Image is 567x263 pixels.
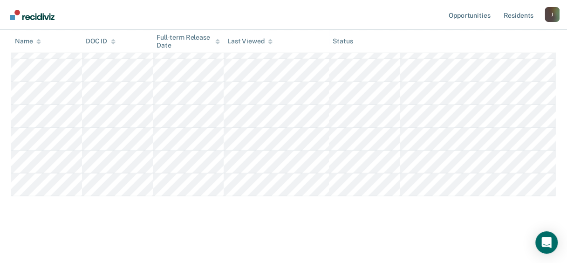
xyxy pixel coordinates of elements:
div: J [545,7,560,22]
div: Open Intercom Messenger [535,231,558,254]
div: Status [333,37,353,45]
button: Profile dropdown button [545,7,560,22]
div: Name [15,37,41,45]
div: Full-term Release Date [157,33,220,49]
img: Recidiviz [10,10,55,20]
div: Last Viewed [227,37,273,45]
div: DOC ID [86,37,116,45]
